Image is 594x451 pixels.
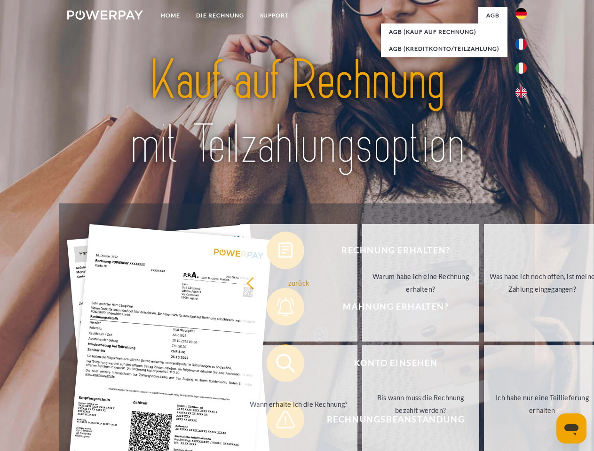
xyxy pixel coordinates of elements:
[515,87,527,98] img: en
[246,397,352,410] div: Wann erhalte ich die Rechnung?
[381,40,507,57] a: AGB (Kreditkonto/Teilzahlung)
[515,8,527,19] img: de
[153,7,188,24] a: Home
[381,23,507,40] a: AGB (Kauf auf Rechnung)
[252,7,297,24] a: SUPPORT
[368,270,474,295] div: Warum habe ich eine Rechnung erhalten?
[188,7,252,24] a: DIE RECHNUNG
[478,7,507,24] a: agb
[67,10,143,20] img: logo-powerpay-white.svg
[556,413,586,443] iframe: Schaltfläche zum Öffnen des Messaging-Fensters
[90,45,504,180] img: title-powerpay_de.svg
[515,39,527,50] img: fr
[246,276,352,289] div: zurück
[515,62,527,74] img: it
[368,391,474,417] div: Bis wann muss die Rechnung bezahlt werden?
